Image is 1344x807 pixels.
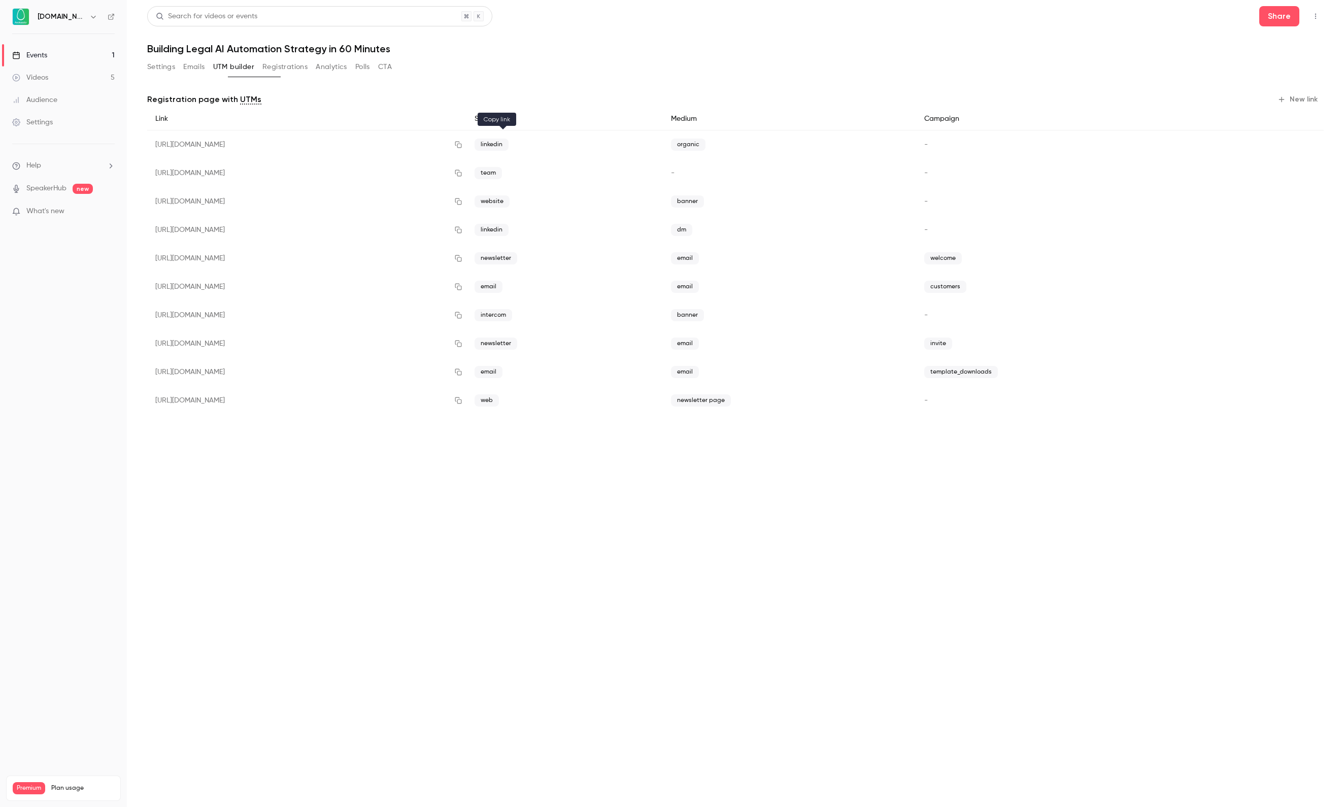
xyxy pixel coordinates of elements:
li: help-dropdown-opener [12,160,115,171]
div: Campaign [916,108,1215,130]
span: Premium [13,782,45,794]
button: Emails [183,59,205,75]
span: organic [671,139,705,151]
span: email [671,366,699,378]
button: UTM builder [213,59,254,75]
span: - [671,170,675,177]
div: [URL][DOMAIN_NAME] [147,329,466,358]
span: What's new [26,206,64,217]
div: Source [466,108,662,130]
button: Analytics [316,59,347,75]
span: template_downloads [924,366,998,378]
span: email [475,281,502,293]
div: [URL][DOMAIN_NAME] [147,273,466,301]
div: Audience [12,95,57,105]
span: intercom [475,309,512,321]
div: [URL][DOMAIN_NAME] [147,130,466,159]
div: Medium [663,108,917,130]
div: [URL][DOMAIN_NAME] [147,159,466,187]
div: [URL][DOMAIN_NAME] [147,301,466,329]
span: - [924,226,928,233]
span: email [475,366,502,378]
span: banner [671,195,704,208]
span: email [671,252,699,264]
div: Search for videos or events [156,11,257,22]
span: new [73,184,93,194]
span: - [924,198,928,205]
span: web [475,394,499,407]
p: Registration page with [147,93,261,106]
span: linkedin [475,224,509,236]
div: Settings [12,117,53,127]
a: SpeakerHub [26,183,66,194]
span: newsletter [475,252,517,264]
div: [URL][DOMAIN_NAME] [147,386,466,415]
div: Videos [12,73,48,83]
div: [URL][DOMAIN_NAME] [147,244,466,273]
span: email [671,338,699,350]
div: [URL][DOMAIN_NAME] [147,216,466,244]
a: UTMs [240,93,261,106]
button: Polls [355,59,370,75]
div: [URL][DOMAIN_NAME] [147,187,466,216]
button: CTA [378,59,392,75]
span: - [924,141,928,148]
span: website [475,195,510,208]
span: team [475,167,502,179]
span: welcome [924,252,962,264]
span: banner [671,309,704,321]
span: customers [924,281,966,293]
button: New link [1273,91,1324,108]
h1: Building Legal AI Automation Strategy in 60 Minutes [147,43,1324,55]
button: Settings [147,59,175,75]
h6: [DOMAIN_NAME] [38,12,85,22]
button: Share [1259,6,1299,26]
div: [URL][DOMAIN_NAME] [147,358,466,386]
div: Events [12,50,47,60]
span: linkedin [475,139,509,151]
span: Plan usage [51,784,114,792]
img: Avokaado.io [13,9,29,25]
span: Help [26,160,41,171]
span: newsletter page [671,394,731,407]
div: Link [147,108,466,130]
span: - [924,312,928,319]
button: Registrations [262,59,308,75]
span: invite [924,338,952,350]
span: email [671,281,699,293]
span: newsletter [475,338,517,350]
span: - [924,397,928,404]
span: - [924,170,928,177]
span: dm [671,224,692,236]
